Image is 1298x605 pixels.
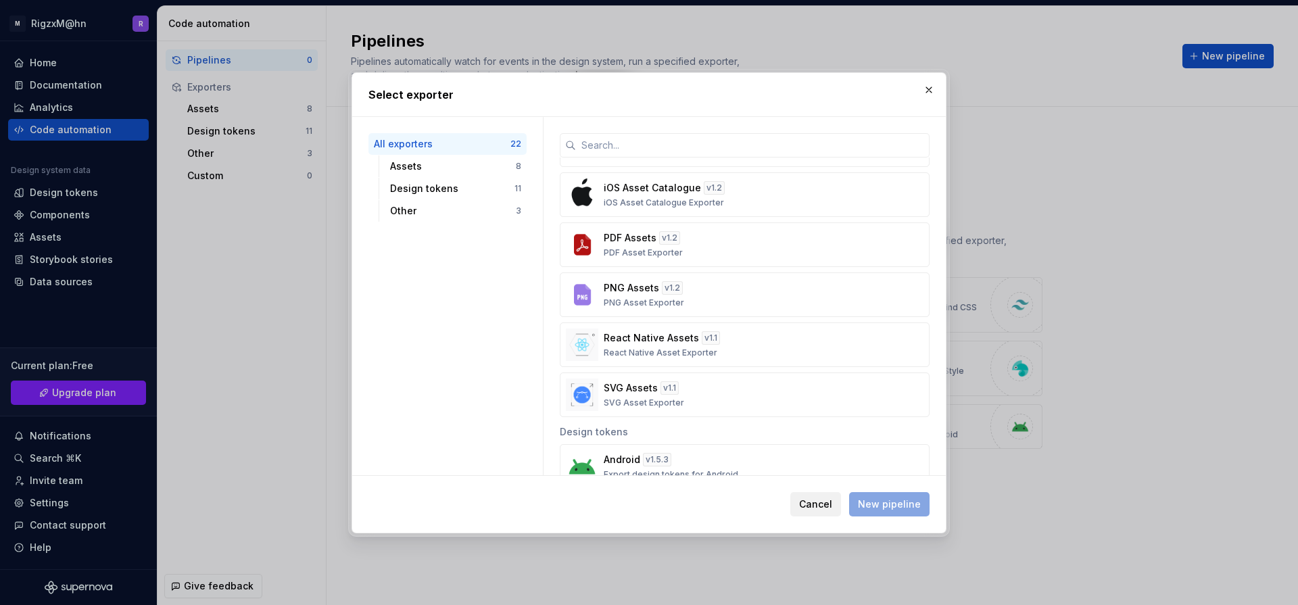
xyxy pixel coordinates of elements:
div: Design tokens [560,417,930,444]
button: Assets8 [385,155,527,177]
div: v 1.5.3 [643,453,671,466]
p: SVG Asset Exporter [604,397,684,408]
div: Other [390,204,516,218]
p: React Native Asset Exporter [604,347,717,358]
button: PDF Assetsv1.2PDF Asset Exporter [560,222,930,267]
button: Other3 [385,200,527,222]
button: Cancel [790,492,841,516]
button: Design tokens11 [385,178,527,199]
button: All exporters22 [368,133,527,155]
div: v 1.1 [660,381,679,395]
input: Search... [576,133,930,158]
button: Androidv1.5.3Export design tokens for Android [560,444,930,489]
button: SVG Assetsv1.1SVG Asset Exporter [560,372,930,417]
p: SVG Assets [604,381,658,395]
p: iOS Asset Catalogue Exporter [604,197,724,208]
div: 22 [510,139,521,149]
button: React Native Assetsv1.1React Native Asset Exporter [560,322,930,367]
div: v 1.2 [659,231,680,245]
p: PDF Assets [604,231,656,245]
span: Cancel [799,498,832,511]
div: v 1.2 [662,281,683,295]
div: 3 [516,205,521,216]
p: PNG Asset Exporter [604,297,684,308]
div: 11 [514,183,521,194]
div: v 1.1 [702,331,720,345]
div: Assets [390,160,516,173]
h2: Select exporter [368,87,930,103]
div: All exporters [374,137,510,151]
p: PDF Asset Exporter [604,247,683,258]
p: Export design tokens for Android [604,469,738,480]
button: iOS Asset Cataloguev1.2iOS Asset Catalogue Exporter [560,172,930,217]
p: Android [604,453,640,466]
div: Design tokens [390,182,514,195]
p: iOS Asset Catalogue [604,181,701,195]
button: PNG Assetsv1.2PNG Asset Exporter [560,272,930,317]
p: React Native Assets [604,331,699,345]
p: PNG Assets [604,281,659,295]
div: 8 [516,161,521,172]
div: v 1.2 [704,181,725,195]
